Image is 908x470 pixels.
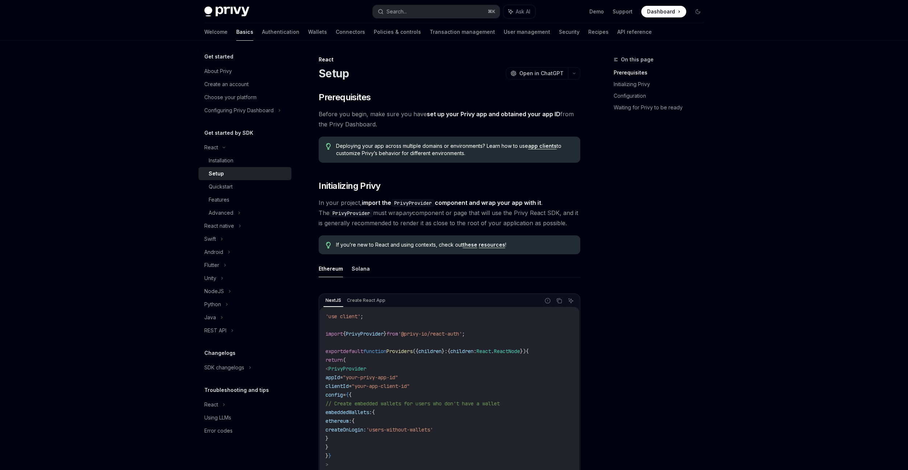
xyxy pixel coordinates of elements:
[199,180,291,193] a: Quickstart
[204,300,221,309] div: Python
[588,23,609,41] a: Recipes
[209,156,233,165] div: Installation
[526,348,529,354] span: {
[503,5,535,18] button: Ask AI
[336,241,573,248] span: If you’re new to React and using contexts, check out !
[328,453,331,459] span: }
[330,209,373,217] code: PrivyProvider
[418,348,442,354] span: children
[516,8,530,15] span: Ask AI
[349,383,352,389] span: =
[326,143,331,150] svg: Tip
[352,260,370,277] button: Solana
[319,67,349,80] h1: Setup
[343,392,346,398] span: =
[343,331,346,337] span: {
[204,23,228,41] a: Welcome
[319,198,580,228] span: In your project, . The must wrap component or page that will use the Privy React SDK, and it is g...
[326,374,340,381] span: appId
[641,6,686,17] a: Dashboard
[519,70,564,77] span: Open in ChatGPT
[589,8,604,15] a: Demo
[345,296,388,305] div: Create React App
[617,23,652,41] a: API reference
[209,169,224,178] div: Setup
[199,65,291,78] a: About Privy
[308,23,327,41] a: Wallets
[326,313,360,320] span: 'use client'
[386,331,398,337] span: from
[326,357,343,363] span: return
[494,348,520,354] span: ReactNode
[326,435,328,442] span: }
[488,9,495,15] span: ⌘ K
[614,78,709,90] a: Initializing Privy
[319,92,371,103] span: Prerequisites
[384,331,386,337] span: }
[427,110,560,118] a: set up your Privy app and obtained your app ID
[326,331,343,337] span: import
[199,91,291,104] a: Choose your platform
[209,182,233,191] div: Quickstart
[236,23,253,41] a: Basics
[614,67,709,78] a: Prerequisites
[204,235,216,243] div: Swift
[398,331,462,337] span: '@privy-io/react-auth'
[204,313,216,322] div: Java
[374,23,421,41] a: Policies & controls
[613,8,633,15] a: Support
[614,90,709,102] a: Configuration
[386,348,413,354] span: Providers
[447,348,450,354] span: {
[413,348,418,354] span: ({
[326,400,500,407] span: // Create embedded wallets for users who don't have a wallet
[199,411,291,424] a: Using LLMs
[340,374,343,381] span: =
[326,444,328,450] span: }
[204,386,269,394] h5: Troubleshooting and tips
[199,78,291,91] a: Create an account
[209,195,229,204] div: Features
[204,326,226,335] div: REST API
[204,52,233,61] h5: Get started
[199,424,291,437] a: Error codes
[328,365,366,372] span: PrivyProvider
[614,102,709,113] a: Waiting for Privy to be ready
[445,348,447,354] span: :
[336,23,365,41] a: Connectors
[352,383,410,389] span: "your-app-client-id"
[491,348,494,354] span: .
[463,242,477,248] a: these
[204,7,249,17] img: dark logo
[204,67,232,76] div: About Privy
[326,426,366,433] span: createOnLogin:
[319,109,580,129] span: Before you begin, make sure you have from the Privy Dashboard.
[559,23,580,41] a: Security
[326,453,328,459] span: }
[204,413,231,422] div: Using LLMs
[204,143,218,152] div: React
[204,80,249,89] div: Create an account
[326,461,328,468] span: >
[566,296,576,305] button: Ask AI
[319,260,343,277] button: Ethereum
[621,55,654,64] span: On this page
[199,167,291,180] a: Setup
[199,154,291,167] a: Installation
[204,363,244,372] div: SDK changelogs
[204,274,216,283] div: Unity
[450,348,474,354] span: children
[262,23,299,41] a: Authentication
[402,209,412,216] em: any
[323,296,343,305] div: NextJS
[204,400,218,409] div: React
[520,348,526,354] span: })
[343,348,363,354] span: default
[363,348,386,354] span: function
[343,374,398,381] span: "your-privy-app-id"
[326,383,349,389] span: clientId
[346,331,384,337] span: PrivyProvider
[366,426,433,433] span: 'users-without-wallets'
[352,418,355,424] span: {
[474,348,477,354] span: :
